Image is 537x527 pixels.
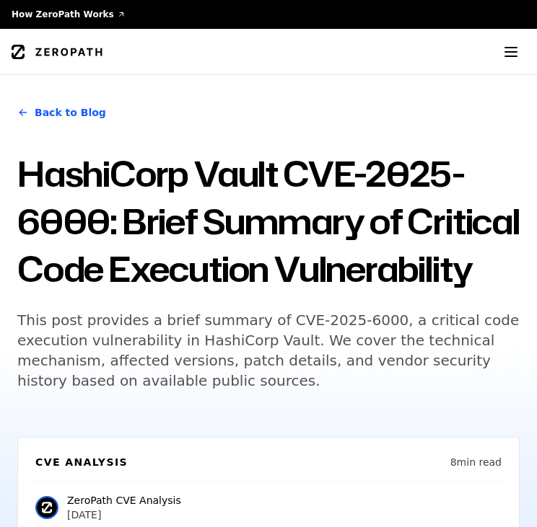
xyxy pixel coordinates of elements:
[35,455,128,469] h6: CVE Analysis
[450,455,502,469] p: 8 min read
[35,496,58,519] img: ZeroPath CVE Analysis
[12,9,126,20] a: How ZeroPath Works
[17,92,106,133] a: Back to Blog
[12,9,114,20] span: How ZeroPath Works
[17,310,520,391] h5: This post provides a brief summary of CVE-2025-6000, a critical code execution vulnerability in H...
[497,37,525,66] button: Toggle menu
[67,493,181,508] p: ZeroPath CVE Analysis
[67,508,181,522] p: [DATE]
[17,150,520,293] h1: HashiCorp Vault CVE-2025-6000: Brief Summary of Critical Code Execution Vulnerability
